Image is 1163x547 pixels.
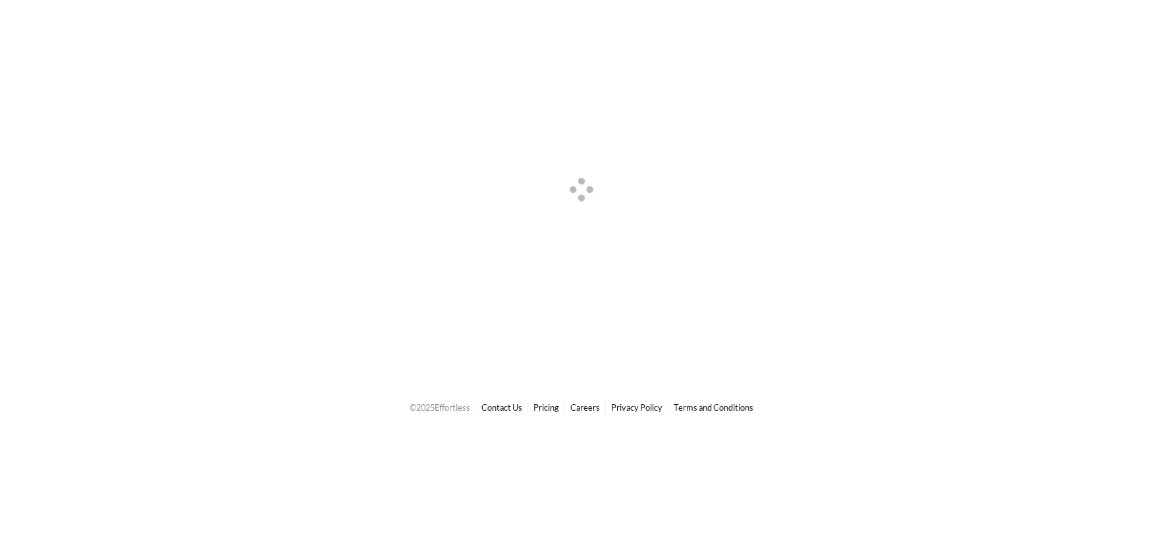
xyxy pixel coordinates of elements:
a: Pricing [533,402,559,413]
a: Terms and Conditions [674,402,753,413]
a: Careers [570,402,600,413]
a: Privacy Policy [611,402,663,413]
span: © 2025 Effortless [410,402,470,413]
a: Contact Us [481,402,522,413]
